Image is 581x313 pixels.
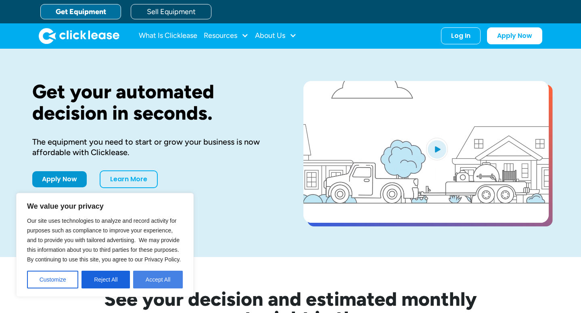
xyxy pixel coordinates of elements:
span: Our site uses technologies to analyze and record activity for purposes such as compliance to impr... [27,218,181,263]
img: Clicklease logo [39,28,119,44]
div: The equipment you need to start or grow your business is now affordable with Clicklease. [32,137,278,158]
h1: Get your automated decision in seconds. [32,81,278,124]
div: Resources [204,28,249,44]
button: Customize [27,271,78,288]
button: Accept All [133,271,183,288]
a: home [39,28,119,44]
div: Log In [451,32,470,40]
div: About Us [255,28,297,44]
a: open lightbox [303,81,549,223]
a: Get Equipment [40,4,121,19]
a: Learn More [100,170,158,188]
p: We value your privacy [27,201,183,211]
a: Sell Equipment [131,4,211,19]
a: Apply Now [32,171,87,187]
div: We value your privacy [16,193,194,297]
a: What Is Clicklease [139,28,197,44]
img: Blue play button logo on a light blue circular background [426,138,448,160]
button: Reject All [82,271,130,288]
a: Apply Now [487,27,542,44]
